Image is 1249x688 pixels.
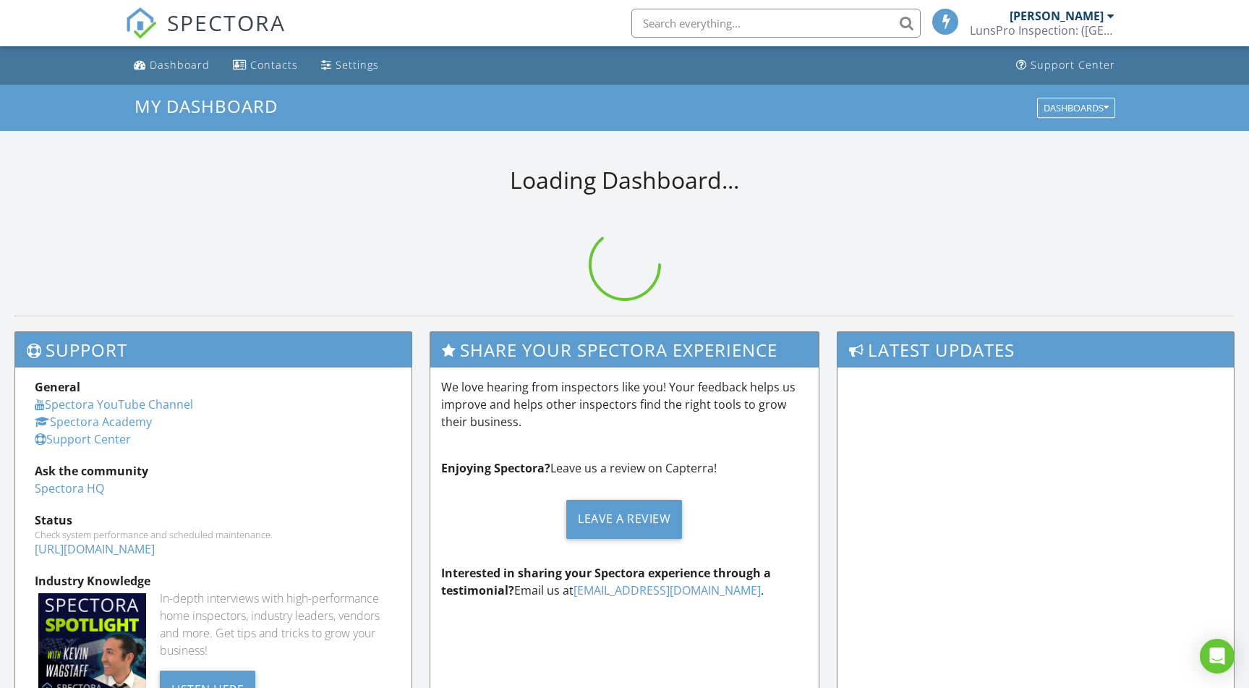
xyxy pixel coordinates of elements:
[574,582,761,598] a: [EMAIL_ADDRESS][DOMAIN_NAME]
[441,565,771,598] strong: Interested in sharing your Spectora experience through a testimonial?
[35,462,392,480] div: Ask the community
[1010,9,1104,23] div: [PERSON_NAME]
[566,500,682,539] div: Leave a Review
[15,332,412,368] h3: Support
[35,431,131,447] a: Support Center
[35,480,104,496] a: Spectora HQ
[35,379,80,395] strong: General
[125,7,157,39] img: The Best Home Inspection Software - Spectora
[441,564,807,599] p: Email us at .
[35,572,392,590] div: Industry Knowledge
[315,52,385,79] a: Settings
[631,9,921,38] input: Search everything...
[35,529,392,540] div: Check system performance and scheduled maintenance.
[135,94,278,118] span: My Dashboard
[837,332,1234,368] h3: Latest Updates
[35,541,155,557] a: [URL][DOMAIN_NAME]
[35,511,392,529] div: Status
[441,378,807,430] p: We love hearing from inspectors like you! Your feedback helps us improve and helps other inspecto...
[1031,58,1115,72] div: Support Center
[35,396,193,412] a: Spectora YouTube Channel
[125,20,286,50] a: SPECTORA
[1044,103,1109,113] div: Dashboards
[970,23,1114,38] div: LunsPro Inspection: (Atlanta)
[1200,639,1235,674] div: Open Intercom Messenger
[441,459,807,477] p: Leave us a review on Capterra!
[35,414,152,430] a: Spectora Academy
[167,7,286,38] span: SPECTORA
[1010,52,1121,79] a: Support Center
[227,52,304,79] a: Contacts
[430,332,818,368] h3: Share Your Spectora Experience
[336,58,379,72] div: Settings
[441,460,550,476] strong: Enjoying Spectora?
[250,58,298,72] div: Contacts
[160,590,393,659] div: In-depth interviews with high-performance home inspectors, industry leaders, vendors and more. Ge...
[1037,98,1115,118] button: Dashboards
[441,488,807,550] a: Leave a Review
[128,52,216,79] a: Dashboard
[150,58,210,72] div: Dashboard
